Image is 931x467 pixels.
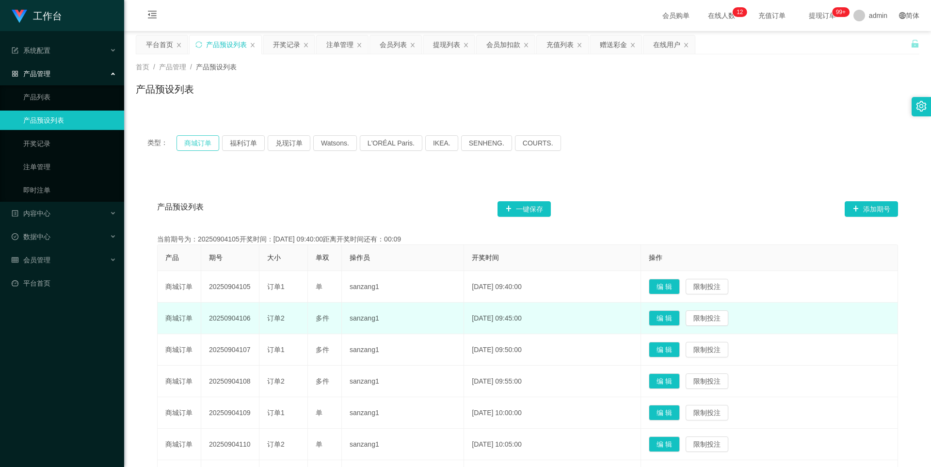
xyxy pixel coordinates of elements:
[486,35,520,54] div: 会员加扣款
[12,233,50,241] span: 数据中心
[380,35,407,54] div: 会员列表
[206,35,247,54] div: 产品预设列表
[649,436,680,452] button: 编 辑
[686,342,728,357] button: 限制投注
[190,63,192,71] span: /
[12,233,18,240] i: 图标: check-circle-o
[201,334,259,366] td: 20250904107
[23,134,116,153] a: 开奖记录
[461,135,512,151] button: SENHENG.
[201,303,259,334] td: 20250904106
[195,41,202,48] i: 图标: sync
[546,35,574,54] div: 充值列表
[158,271,201,303] td: 商城订单
[267,377,285,385] span: 订单2
[433,35,460,54] div: 提现列表
[630,42,636,48] i: 图标: close
[316,314,329,322] span: 多件
[267,283,285,290] span: 订单1
[703,12,740,19] span: 在线人数
[464,429,641,460] td: [DATE] 10:05:00
[686,373,728,389] button: 限制投注
[649,254,662,261] span: 操作
[515,135,561,151] button: COURTS.
[686,310,728,326] button: 限制投注
[686,405,728,420] button: 限制投注
[577,42,582,48] i: 图标: close
[425,135,458,151] button: IKEA.
[12,70,50,78] span: 产品管理
[12,12,62,19] a: 工作台
[523,42,529,48] i: 图标: close
[316,346,329,354] span: 多件
[342,366,464,397] td: sanzang1
[356,42,362,48] i: 图标: close
[209,254,223,261] span: 期号
[342,429,464,460] td: sanzang1
[222,135,265,151] button: 福利订单
[267,440,285,448] span: 订单2
[686,436,728,452] button: 限制投注
[899,12,906,19] i: 图标: global
[916,101,927,112] i: 图标: setting
[23,180,116,200] a: 即时注单
[176,42,182,48] i: 图标: close
[733,7,747,17] sup: 12
[754,12,790,19] span: 充值订单
[360,135,422,151] button: L'ORÉAL Paris.
[326,35,353,54] div: 注单管理
[23,111,116,130] a: 产品预设列表
[136,82,194,97] h1: 产品预设列表
[342,271,464,303] td: sanzang1
[136,0,169,32] i: 图标: menu-fold
[12,70,18,77] i: 图标: appstore-o
[136,63,149,71] span: 首页
[649,310,680,326] button: 编 辑
[12,210,18,217] i: 图标: profile
[268,135,310,151] button: 兑现订单
[303,42,309,48] i: 图标: close
[267,346,285,354] span: 订单1
[12,256,50,264] span: 会员管理
[158,429,201,460] td: 商城订单
[158,334,201,366] td: 商城订单
[463,42,469,48] i: 图标: close
[196,63,237,71] span: 产品预设列表
[498,201,551,217] button: 图标: plus一键保存
[158,303,201,334] td: 商城订单
[804,12,841,19] span: 提现订单
[316,283,322,290] span: 单
[737,7,740,17] p: 1
[23,87,116,107] a: 产品列表
[464,303,641,334] td: [DATE] 09:45:00
[686,279,728,294] button: 限制投注
[201,271,259,303] td: 20250904105
[165,254,179,261] span: 产品
[316,377,329,385] span: 多件
[158,397,201,429] td: 商城订单
[267,409,285,417] span: 订单1
[649,373,680,389] button: 编 辑
[464,366,641,397] td: [DATE] 09:55:00
[316,254,329,261] span: 单双
[464,271,641,303] td: [DATE] 09:40:00
[342,397,464,429] td: sanzang1
[147,135,177,151] span: 类型：
[177,135,219,151] button: 商城订单
[472,254,499,261] span: 开奖时间
[600,35,627,54] div: 赠送彩金
[911,39,919,48] i: 图标: unlock
[832,7,850,17] sup: 1063
[267,314,285,322] span: 订单2
[313,135,357,151] button: Watsons.
[12,274,116,293] a: 图标: dashboard平台首页
[649,405,680,420] button: 编 辑
[153,63,155,71] span: /
[342,334,464,366] td: sanzang1
[267,254,281,261] span: 大小
[12,257,18,263] i: 图标: table
[33,0,62,32] h1: 工作台
[201,429,259,460] td: 20250904110
[157,201,204,217] span: 产品预设列表
[12,209,50,217] span: 内容中心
